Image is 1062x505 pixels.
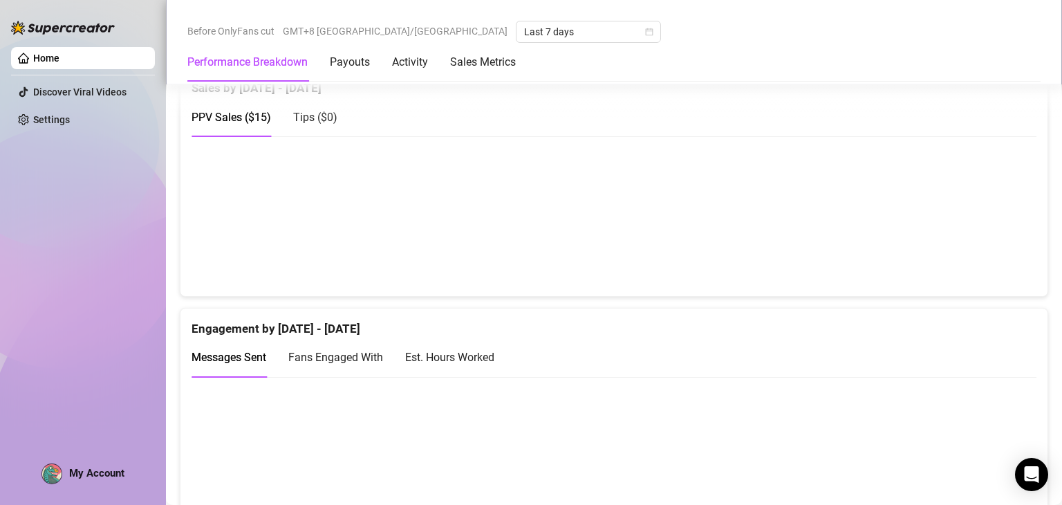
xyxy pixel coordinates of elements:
span: Messages Sent [192,351,266,364]
span: Tips ( $0 ) [293,111,337,124]
span: Last 7 days [524,21,653,42]
span: Fans Engaged With [288,351,383,364]
a: Settings [33,114,70,125]
span: My Account [69,467,124,479]
span: GMT+8 [GEOGRAPHIC_DATA]/[GEOGRAPHIC_DATA] [283,21,507,42]
span: PPV Sales ( $15 ) [192,111,271,124]
div: Est. Hours Worked [405,349,494,366]
div: Engagement by [DATE] - [DATE] [192,309,1036,338]
span: calendar [645,28,653,36]
a: Discover Viral Videos [33,86,127,98]
a: Home [33,53,59,64]
div: Payouts [330,54,370,71]
div: Performance Breakdown [187,54,308,71]
img: logo-BBDzfeDw.svg [11,21,115,35]
div: Open Intercom Messenger [1015,458,1048,491]
img: ACg8ocLH8y8Hjn4T_QTvg5XY7MFZASY8msUbUcpSgEw_6rPxXmETjQU=s96-c [42,464,62,484]
span: Before OnlyFans cut [187,21,274,42]
div: Activity [392,54,428,71]
div: Sales Metrics [450,54,516,71]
